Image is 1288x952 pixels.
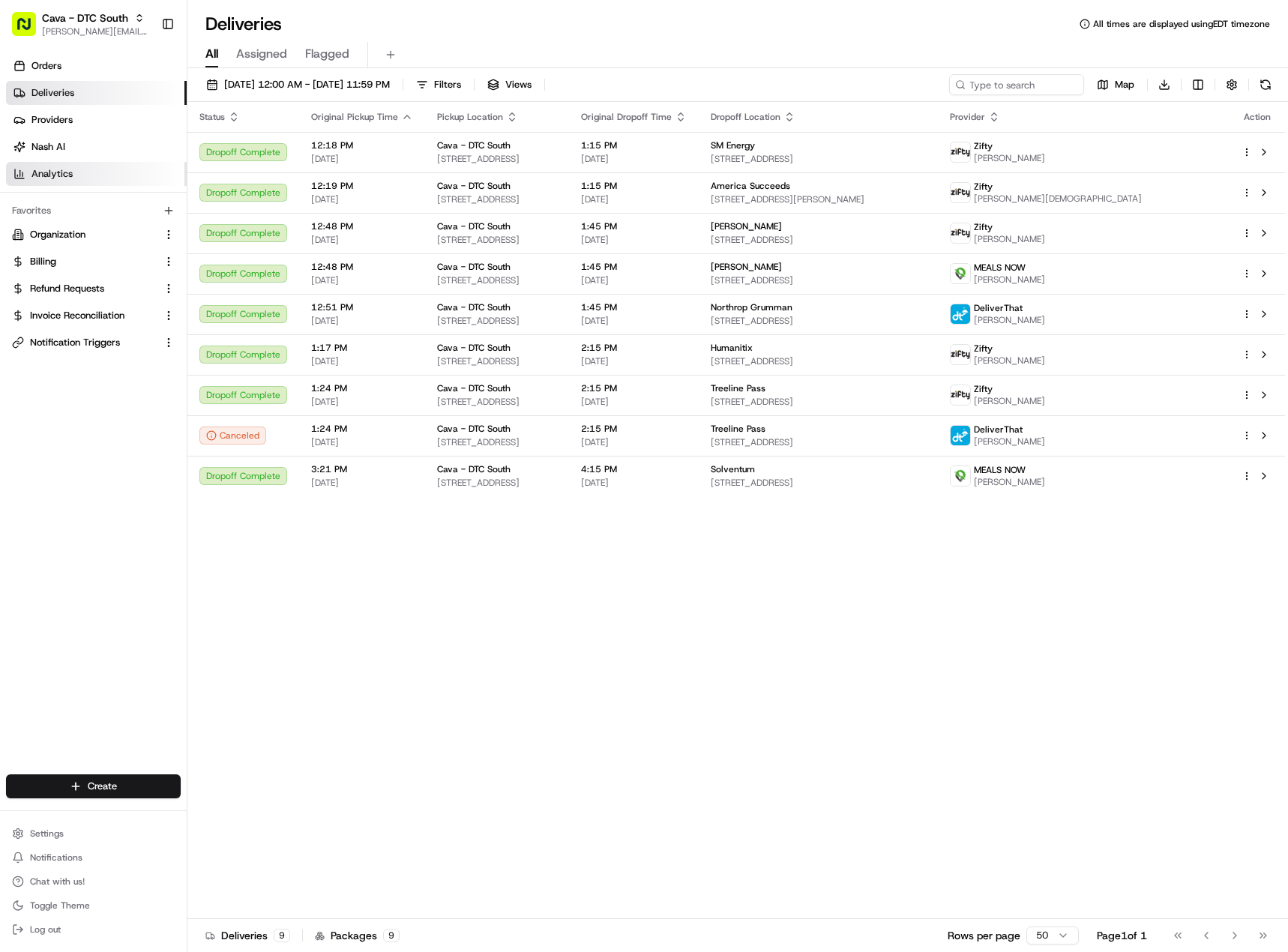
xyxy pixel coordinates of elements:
span: Pylon [149,372,181,383]
span: 1:17 PM [311,342,413,354]
span: 1:45 PM [581,301,687,313]
img: zifty-logo-trans-sq.png [951,345,970,364]
span: [PERSON_NAME] [974,314,1045,326]
span: 12:19 PM [311,180,413,192]
button: Refund Requests [6,277,181,301]
span: Knowledge Base [30,335,115,350]
span: [STREET_ADDRESS] [711,355,927,367]
span: [DATE] [171,273,202,285]
span: Flagged [305,45,349,63]
span: Cava - DTC South [437,463,511,475]
span: Cava - DTC South [437,139,511,151]
span: [PERSON_NAME] [974,436,1045,448]
span: API Documentation [142,335,241,350]
a: Orders [6,54,187,78]
span: [STREET_ADDRESS] [437,355,557,367]
span: 12:18 PM [311,139,413,151]
button: Start new chat [255,148,273,166]
img: zifty-logo-trans-sq.png [951,223,970,243]
span: [DATE] [581,355,687,367]
span: Cava - DTC South [42,10,128,25]
button: Views [481,74,538,95]
span: Cava - DTC South [437,261,511,273]
span: Views [505,78,532,91]
span: [PERSON_NAME] [974,233,1045,245]
span: Providers [31,113,73,127]
span: 1:45 PM [581,220,687,232]
span: DeliverThat [974,424,1023,436]
span: [PERSON_NAME] [974,355,1045,367]
button: Canceled [199,427,266,445]
input: Clear [39,97,247,112]
button: Notification Triggers [6,331,181,355]
p: Welcome 👋 [15,60,273,84]
span: [PERSON_NAME] [711,220,782,232]
span: [STREET_ADDRESS] [711,315,927,327]
span: [PERSON_NAME] [974,152,1045,164]
div: Action [1242,111,1273,123]
span: Notifications [30,852,82,864]
p: Rows per page [948,928,1020,943]
span: [DATE] [581,274,687,286]
span: [DATE] [311,153,413,165]
button: Billing [6,250,181,274]
span: Settings [30,828,64,840]
span: 1:15 PM [581,139,687,151]
div: Deliveries [205,928,290,943]
span: Treeline Pass [711,423,765,435]
span: 1:15 PM [581,180,687,192]
span: [STREET_ADDRESS] [711,153,927,165]
span: [DATE] [581,193,687,205]
span: [DATE] [581,436,687,448]
span: 12:48 PM [311,220,413,232]
a: 💻API Documentation [121,329,247,356]
span: Status [199,111,225,123]
button: Organization [6,223,181,247]
span: Wisdom [PERSON_NAME] [46,273,160,285]
span: 1:24 PM [311,382,413,394]
span: SM Energy [711,139,755,151]
div: 📗 [15,337,27,349]
img: profile_deliverthat_partner.png [951,426,970,445]
span: Zifty [974,383,993,395]
span: [STREET_ADDRESS] [711,436,927,448]
button: Create [6,774,181,798]
img: Nash [15,15,45,45]
span: Zifty [974,140,993,152]
span: Northrop Grumman [711,301,792,313]
span: Wisdom [PERSON_NAME] [46,232,160,244]
span: Refund Requests [30,282,104,295]
div: 💻 [127,337,139,349]
span: 4:15 PM [581,463,687,475]
img: Wisdom Oko [15,218,39,247]
a: Providers [6,108,187,132]
img: profile_deliverthat_partner.png [951,304,970,324]
button: Toggle Theme [6,895,181,916]
div: Favorites [6,199,181,223]
span: [STREET_ADDRESS] [437,153,557,165]
span: [DATE] [311,477,413,489]
span: [PERSON_NAME] [974,476,1045,488]
button: Refresh [1255,74,1276,95]
span: [DATE] [581,477,687,489]
button: Cava - DTC South[PERSON_NAME][EMAIL_ADDRESS][PERSON_NAME][DOMAIN_NAME] [6,6,155,42]
span: Cava - DTC South [437,342,511,354]
button: See all [232,192,273,210]
span: [DATE] [581,315,687,327]
div: Past conversations [15,195,100,207]
span: Organization [30,228,85,241]
div: 9 [274,929,290,942]
span: Invoice Reconciliation [30,309,124,322]
a: Analytics [6,162,187,186]
span: Analytics [31,167,73,181]
span: Original Dropoff Time [581,111,672,123]
img: zifty-logo-trans-sq.png [951,183,970,202]
img: zifty-logo-trans-sq.png [951,385,970,405]
span: [STREET_ADDRESS] [437,193,557,205]
span: Deliveries [31,86,74,100]
span: Treeline Pass [711,382,765,394]
span: [STREET_ADDRESS] [437,315,557,327]
a: 📗Knowledge Base [9,329,121,356]
img: 1736555255976-a54dd68f-1ca7-489b-9aae-adbdc363a1c4 [15,143,42,170]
